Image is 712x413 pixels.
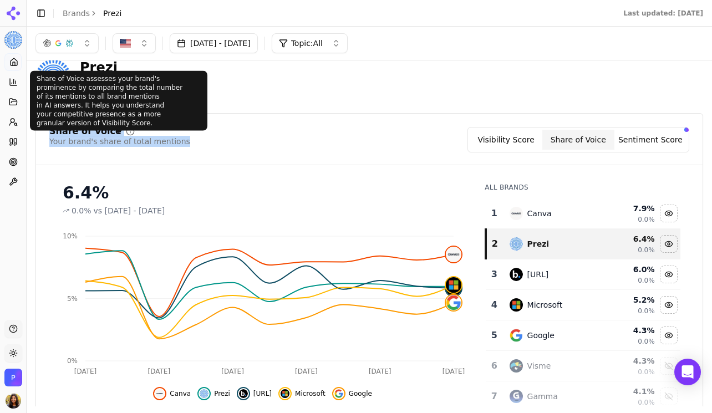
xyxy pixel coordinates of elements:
[490,298,498,312] div: 4
[490,359,498,373] div: 6
[527,208,552,219] div: Canva
[4,369,22,386] button: Open organization switcher
[237,387,272,400] button: Hide beautiful.ai data
[491,237,498,251] div: 2
[120,38,131,49] img: US
[63,9,90,18] a: Brands
[510,268,523,281] img: beautiful.ai
[510,237,523,251] img: prezi
[30,71,207,131] div: Share of Voice assesses your brand's prominence by comparing the total number of its mentions to ...
[510,329,523,342] img: google
[295,368,318,375] tspan: [DATE]
[470,130,542,150] button: Visibility Score
[49,136,190,147] div: Your brand's share of total mentions
[446,295,461,310] img: google
[527,330,555,341] div: Google
[660,205,678,222] button: Hide canva data
[239,389,248,398] img: beautiful.ai
[638,337,655,346] span: 0.0%
[510,298,523,312] img: microsoft
[490,268,498,281] div: 3
[67,295,78,303] tspan: 5%
[606,233,655,244] div: 6.4 %
[49,127,121,136] div: Share of Voice
[72,205,91,216] span: 0.0%
[606,355,655,366] div: 4.3 %
[63,232,78,240] tspan: 10%
[606,325,655,336] div: 4.3 %
[4,31,22,49] img: Prezi
[614,130,686,150] button: Sentiment Score
[67,357,78,365] tspan: 0%
[170,389,191,398] span: Canva
[281,389,289,398] img: microsoft
[638,215,655,224] span: 0.0%
[103,8,122,19] span: Prezi
[674,359,701,385] div: Open Intercom Messenger
[486,381,680,412] tr: 7gammaGamma4.1%0.0%Show gamma data
[510,207,523,220] img: canva
[486,259,680,290] tr: 3beautiful.ai[URL]6.0%0.0%Hide beautiful.ai data
[4,369,22,386] img: Prezi
[155,389,164,398] img: canva
[510,359,523,373] img: visme
[490,207,498,220] div: 1
[527,269,549,280] div: [URL]
[253,389,272,398] span: [URL]
[369,368,391,375] tspan: [DATE]
[4,31,22,49] button: Current brand: Prezi
[623,9,703,18] div: Last updated: [DATE]
[94,205,165,216] span: vs [DATE] - [DATE]
[63,8,122,19] nav: breadcrumb
[606,264,655,275] div: 6.0 %
[200,389,208,398] img: prezi
[486,198,680,229] tr: 1canvaCanva7.9%0.0%Hide canva data
[638,246,655,254] span: 0.0%
[606,294,655,305] div: 5.2 %
[446,277,461,293] img: microsoft
[446,247,461,262] img: canva
[638,307,655,315] span: 0.0%
[490,390,498,403] div: 7
[638,276,655,285] span: 0.0%
[214,389,230,398] span: Prezi
[660,296,678,314] button: Hide microsoft data
[542,130,614,150] button: Share of Voice
[486,229,680,259] tr: 2preziPrezi6.4%0.0%Hide prezi data
[80,59,167,77] div: Prezi
[606,203,655,214] div: 7.9 %
[606,386,655,397] div: 4.1 %
[660,387,678,405] button: Show gamma data
[291,38,323,49] span: Topic: All
[295,389,326,398] span: Microsoft
[6,393,21,409] img: Naba Ahmed
[638,368,655,376] span: 0.0%
[278,387,326,400] button: Hide microsoft data
[486,320,680,351] tr: 5googleGoogle4.3%0.0%Hide google data
[490,329,498,342] div: 5
[153,387,191,400] button: Hide canva data
[527,238,550,249] div: Prezi
[485,183,680,192] div: All Brands
[332,387,372,400] button: Hide google data
[527,360,551,371] div: Visme
[197,387,230,400] button: Hide prezi data
[486,351,680,381] tr: 6vismeVisme4.3%0.0%Show visme data
[527,299,563,310] div: Microsoft
[660,357,678,375] button: Show visme data
[221,368,244,375] tspan: [DATE]
[527,391,558,402] div: Gamma
[349,389,372,398] span: Google
[486,290,680,320] tr: 4microsoftMicrosoft5.2%0.0%Hide microsoft data
[6,393,21,409] button: Open user button
[334,389,343,398] img: google
[510,390,523,403] img: gamma
[660,327,678,344] button: Hide google data
[660,266,678,283] button: Hide beautiful.ai data
[638,398,655,407] span: 0.0%
[443,368,465,375] tspan: [DATE]
[63,183,462,203] div: 6.4%
[170,33,258,53] button: [DATE] - [DATE]
[660,235,678,253] button: Hide prezi data
[148,368,171,375] tspan: [DATE]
